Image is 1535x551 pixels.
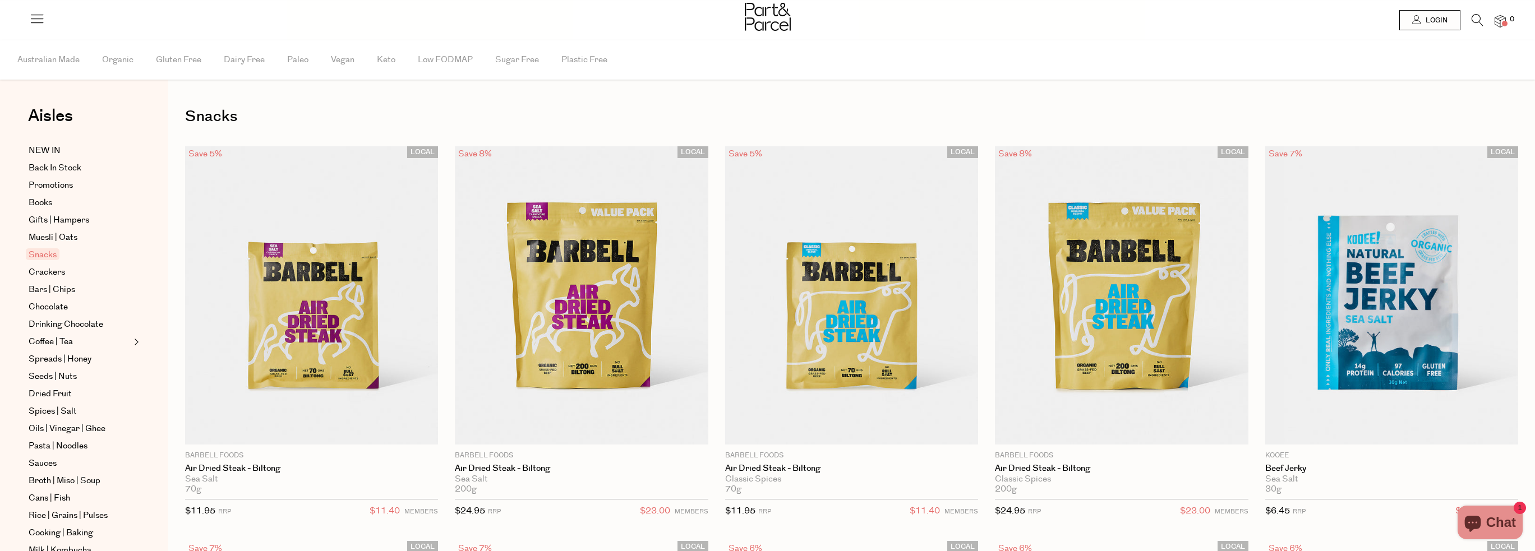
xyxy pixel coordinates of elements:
[29,422,105,436] span: Oils | Vinegar | Ghee
[131,335,139,349] button: Expand/Collapse Coffee | Tea
[404,507,438,516] small: MEMBERS
[758,507,771,516] small: RRP
[29,266,65,279] span: Crackers
[185,104,1518,129] h1: Snacks
[455,451,708,461] p: Barbell Foods
[29,492,131,505] a: Cans | Fish
[28,104,73,128] span: Aisles
[1265,451,1518,461] p: KOOEE
[331,40,354,80] span: Vegan
[455,146,495,161] div: Save 8%
[29,231,131,244] a: Muesli | Oats
[725,451,978,461] p: Barbell Foods
[488,507,501,516] small: RRP
[1028,507,1041,516] small: RRP
[185,505,215,517] span: $11.95
[455,474,708,484] div: Sea Salt
[29,457,57,470] span: Sauces
[407,146,438,158] span: LOCAL
[418,40,473,80] span: Low FODMAP
[28,108,73,136] a: Aisles
[725,505,755,517] span: $11.95
[102,40,133,80] span: Organic
[185,451,438,461] p: Barbell Foods
[1180,504,1210,518] span: $23.00
[1423,16,1448,25] span: Login
[995,484,1017,494] span: 200g
[995,451,1248,461] p: Barbell Foods
[29,283,131,297] a: Bars | Chips
[29,474,100,488] span: Broth | Miso | Soup
[455,484,477,494] span: 200g
[29,474,131,488] a: Broth | Miso | Soup
[29,144,131,158] a: NEW IN
[995,146,1035,161] div: Save 8%
[561,40,607,80] span: Plastic Free
[29,266,131,279] a: Crackers
[29,526,131,540] a: Cooking | Baking
[29,353,131,366] a: Spreads | Honey
[1399,10,1460,30] a: Login
[29,439,87,453] span: Pasta | Noodles
[29,387,72,401] span: Dried Fruit
[1293,507,1306,516] small: RRP
[156,40,201,80] span: Gluten Free
[29,509,131,522] a: Rice | Grains | Pulses
[677,146,708,158] span: LOCAL
[377,40,395,80] span: Keto
[185,474,438,484] div: Sea Salt
[29,214,89,227] span: Gifts | Hampers
[1215,507,1248,516] small: MEMBERS
[995,146,1248,444] img: Air Dried Steak - Biltong
[29,422,131,436] a: Oils | Vinegar | Ghee
[1507,15,1517,25] span: 0
[218,507,231,516] small: RRP
[29,300,131,314] a: Chocolate
[455,505,485,517] span: $24.95
[29,492,70,505] span: Cans | Fish
[1265,464,1518,474] a: Beef Jerky
[29,179,131,192] a: Promotions
[725,474,978,484] div: Classic Spices
[1265,146,1518,444] img: Beef Jerky
[640,504,670,518] span: $23.00
[29,248,131,262] a: Snacks
[1265,505,1290,517] span: $6.45
[995,474,1248,484] div: Classic Spices
[995,464,1248,474] a: Air Dried Steak - Biltong
[725,484,741,494] span: 70g
[29,161,131,175] a: Back In Stock
[29,196,131,210] a: Books
[995,505,1025,517] span: $24.95
[29,335,131,349] a: Coffee | Tea
[29,457,131,470] a: Sauces
[29,318,103,331] span: Drinking Chocolate
[29,405,77,418] span: Spices | Salt
[29,353,91,366] span: Spreads | Honey
[745,3,791,31] img: Part&Parcel
[185,146,438,444] img: Air Dried Steak - Biltong
[29,526,93,540] span: Cooking | Baking
[26,248,59,260] span: Snacks
[370,504,400,518] span: $11.40
[29,283,75,297] span: Bars | Chips
[29,335,73,349] span: Coffee | Tea
[185,464,438,474] a: Air Dried Steak - Biltong
[1265,484,1282,494] span: 30g
[29,214,131,227] a: Gifts | Hampers
[287,40,308,80] span: Paleo
[29,370,77,383] span: Seeds | Nuts
[1454,506,1526,542] inbox-online-store-chat: Shopify online store chat
[455,146,708,444] img: Air Dried Steak - Biltong
[910,504,940,518] span: $11.40
[947,146,978,158] span: LOCAL
[725,464,978,474] a: Air Dried Steak - Biltong
[675,507,708,516] small: MEMBERS
[1455,504,1480,518] span: $6.00
[29,509,108,522] span: Rice | Grains | Pulses
[17,40,80,80] span: Australian Made
[29,405,131,418] a: Spices | Salt
[224,40,265,80] span: Dairy Free
[29,439,131,453] a: Pasta | Noodles
[29,300,68,314] span: Chocolate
